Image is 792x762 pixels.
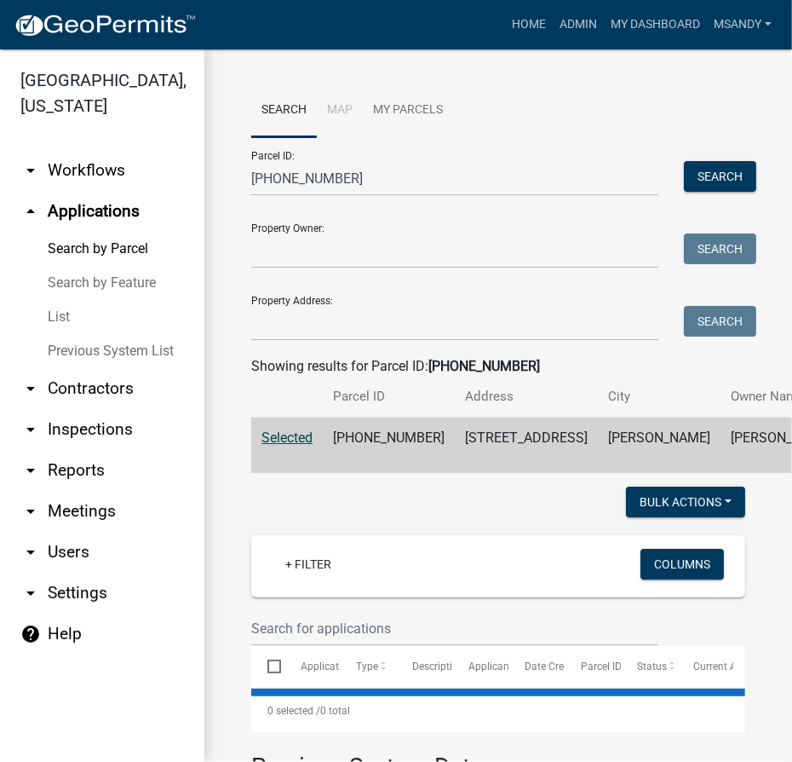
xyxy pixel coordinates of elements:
[412,661,464,673] span: Description
[565,646,621,687] datatable-header-cell: Parcel ID
[707,9,778,41] a: msandy
[598,377,720,417] th: City
[20,201,41,222] i: arrow_drop_up
[323,418,455,474] td: [PHONE_NUMBER]
[604,9,707,41] a: My Dashboard
[455,377,598,417] th: Address
[525,661,584,673] span: Date Created
[684,234,756,264] button: Search
[20,460,41,481] i: arrow_drop_down
[357,661,379,673] span: Type
[396,646,452,687] datatable-header-cell: Description
[301,661,393,673] span: Application Number
[20,160,41,181] i: arrow_drop_down
[553,9,604,41] a: Admin
[251,611,658,646] input: Search for applications
[261,430,313,446] a: Selected
[640,549,724,580] button: Columns
[684,161,756,192] button: Search
[20,501,41,522] i: arrow_drop_down
[20,419,41,440] i: arrow_drop_down
[428,358,540,374] strong: [PHONE_NUMBER]
[598,418,720,474] td: [PERSON_NAME]
[20,583,41,603] i: arrow_drop_down
[505,9,553,41] a: Home
[272,549,345,580] a: + Filter
[693,661,764,673] span: Current Activity
[267,705,320,717] span: 0 selected /
[626,487,745,517] button: Bulk Actions
[251,84,317,138] a: Search
[508,646,565,687] datatable-header-cell: Date Created
[621,646,677,687] datatable-header-cell: Status
[637,661,667,673] span: Status
[251,690,745,732] div: 0 total
[323,377,455,417] th: Parcel ID
[468,661,513,673] span: Applicant
[684,306,756,337] button: Search
[363,84,453,138] a: My Parcels
[20,542,41,563] i: arrow_drop_down
[251,646,284,687] datatable-header-cell: Select
[284,646,340,687] datatable-header-cell: Application Number
[251,356,745,377] div: Showing results for Parcel ID:
[581,661,622,673] span: Parcel ID
[455,418,598,474] td: [STREET_ADDRESS]
[20,624,41,644] i: help
[340,646,396,687] datatable-header-cell: Type
[20,378,41,399] i: arrow_drop_down
[452,646,508,687] datatable-header-cell: Applicant
[677,646,733,687] datatable-header-cell: Current Activity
